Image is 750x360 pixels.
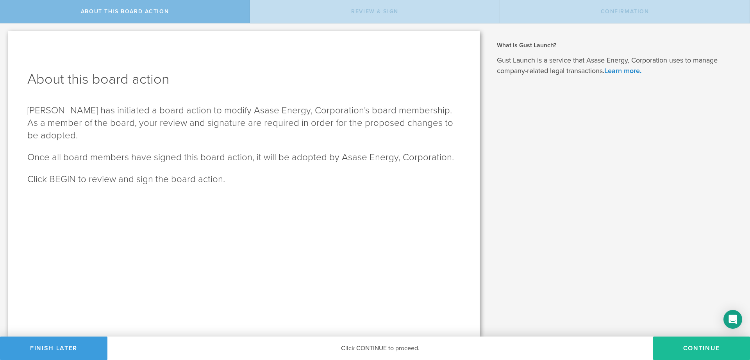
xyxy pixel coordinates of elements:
span: Confirmation [601,8,649,15]
p: Gust Launch is a service that Asase Energy, Corporation uses to manage company-related legal tran... [497,55,738,76]
button: Continue [653,337,750,360]
p: [PERSON_NAME] has initiated a board action to modify Asase Energy, Corporation's board membership... [27,104,460,142]
span: About this Board Action [81,8,169,15]
p: Click BEGIN to review and sign the board action. [27,173,460,186]
h1: About this board action [27,70,460,89]
span: Review & Sign [351,8,398,15]
a: Learn more. [604,66,641,75]
div: Click CONTINUE to proceed. [107,337,653,360]
div: Open Intercom Messenger [723,310,742,329]
h2: What is Gust Launch? [497,41,738,50]
p: Once all board members have signed this board action, it will be adopted by Asase Energy, Corpora... [27,151,460,164]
